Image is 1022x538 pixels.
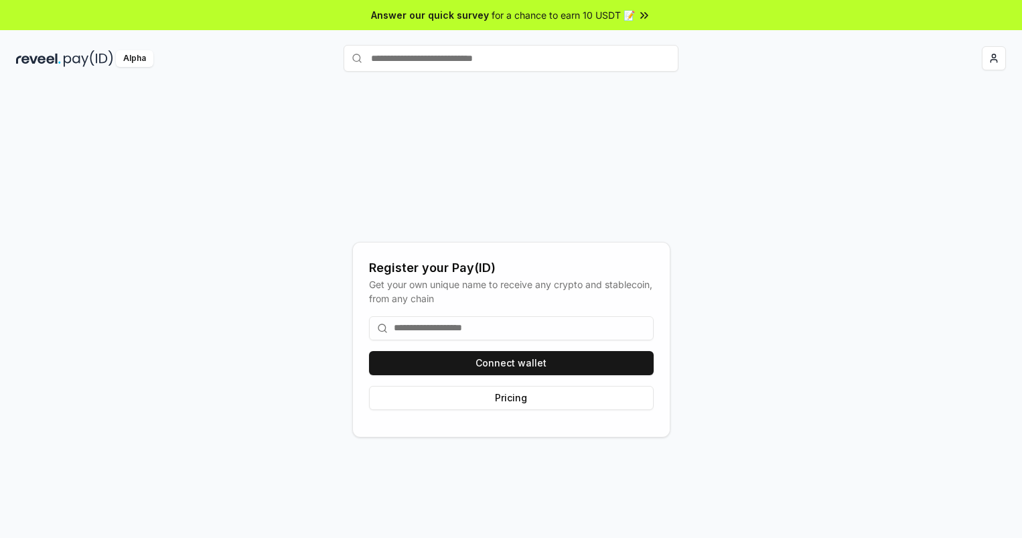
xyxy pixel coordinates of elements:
span: Answer our quick survey [371,8,489,22]
span: for a chance to earn 10 USDT 📝 [492,8,635,22]
div: Register your Pay(ID) [369,259,654,277]
button: Pricing [369,386,654,410]
img: reveel_dark [16,50,61,67]
button: Connect wallet [369,351,654,375]
div: Alpha [116,50,153,67]
img: pay_id [64,50,113,67]
div: Get your own unique name to receive any crypto and stablecoin, from any chain [369,277,654,306]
